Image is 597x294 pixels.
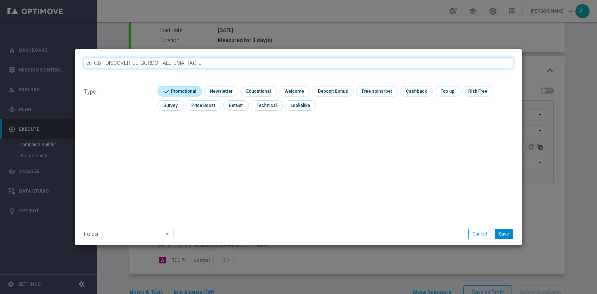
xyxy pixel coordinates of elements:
input: New Action [84,58,513,68]
span: Type: [84,89,97,95]
label: Folder [84,231,99,237]
button: Save [495,229,513,239]
i: arrow_drop_down [164,229,171,239]
button: Cancel [468,229,491,239]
